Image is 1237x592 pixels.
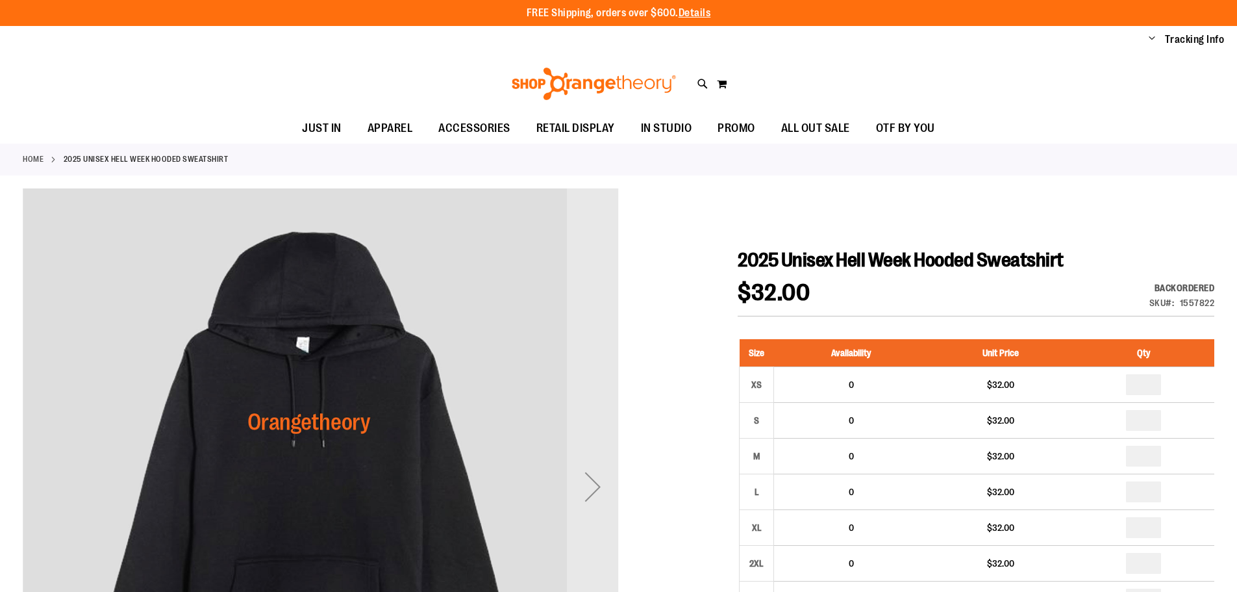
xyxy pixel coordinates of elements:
a: Tracking Info [1165,32,1225,47]
div: 1557822 [1180,296,1215,309]
span: 0 [849,380,854,390]
span: 0 [849,415,854,426]
div: $32.00 [934,378,1066,391]
span: PROMO [718,114,755,143]
div: $32.00 [934,557,1066,570]
div: Availability [1149,281,1215,294]
span: 0 [849,522,854,533]
span: 0 [849,451,854,461]
span: JUST IN [302,114,342,143]
div: XL [747,518,766,537]
div: M [747,446,766,466]
span: APPAREL [368,114,413,143]
div: Backordered [1149,281,1215,294]
strong: SKU [1149,298,1175,308]
div: $32.00 [934,521,1066,534]
div: XS [747,375,766,394]
strong: 2025 Unisex Hell Week Hooded Sweatshirt [64,153,229,165]
div: L [747,482,766,502]
span: 2025 Unisex Hell Week Hooded Sweatshirt [738,249,1064,271]
th: Size [740,339,774,367]
span: IN STUDIO [641,114,692,143]
span: $32.00 [738,279,810,306]
span: OTF BY YOU [876,114,935,143]
div: $32.00 [934,414,1066,427]
span: RETAIL DISPLAY [536,114,615,143]
div: $32.00 [934,450,1066,463]
th: Availability [774,339,929,367]
img: Shop Orangetheory [510,68,678,100]
a: Home [23,153,44,165]
p: FREE Shipping, orders over $600. [527,6,711,21]
a: Details [679,7,711,19]
th: Qty [1073,339,1214,367]
span: 0 [849,487,854,497]
div: $32.00 [934,485,1066,498]
span: ACCESSORIES [438,114,510,143]
span: ALL OUT SALE [781,114,850,143]
th: Unit Price [928,339,1073,367]
div: S [747,411,766,430]
button: Account menu [1149,33,1155,46]
span: 0 [849,558,854,569]
div: 2XL [747,554,766,573]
